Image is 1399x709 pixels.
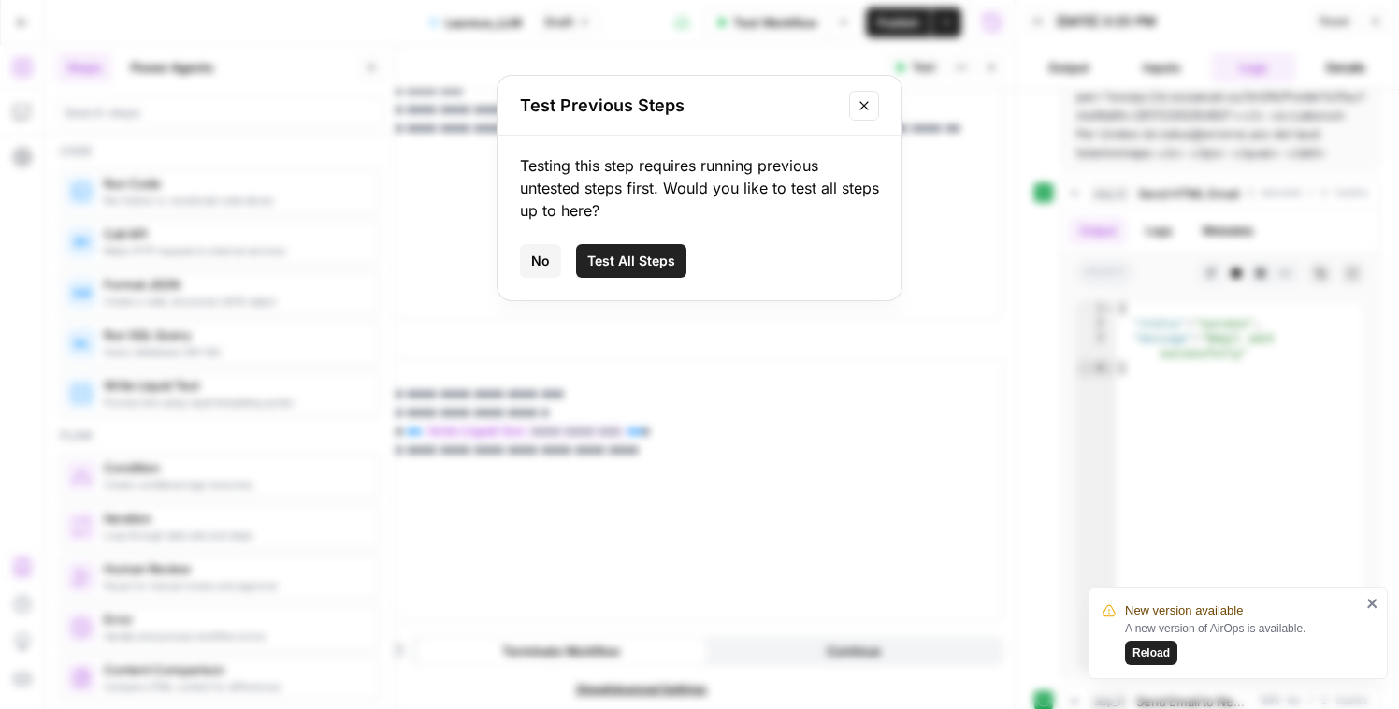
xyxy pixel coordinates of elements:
[1366,596,1379,611] button: close
[520,154,879,222] div: Testing this step requires running previous untested steps first. Would you like to test all step...
[531,252,550,270] span: No
[520,93,838,119] h2: Test Previous Steps
[587,252,675,270] span: Test All Steps
[1125,620,1361,665] div: A new version of AirOps is available.
[520,244,561,278] button: No
[849,91,879,121] button: Close modal
[576,244,686,278] button: Test All Steps
[1132,644,1170,661] span: Reload
[1125,601,1243,620] span: New version available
